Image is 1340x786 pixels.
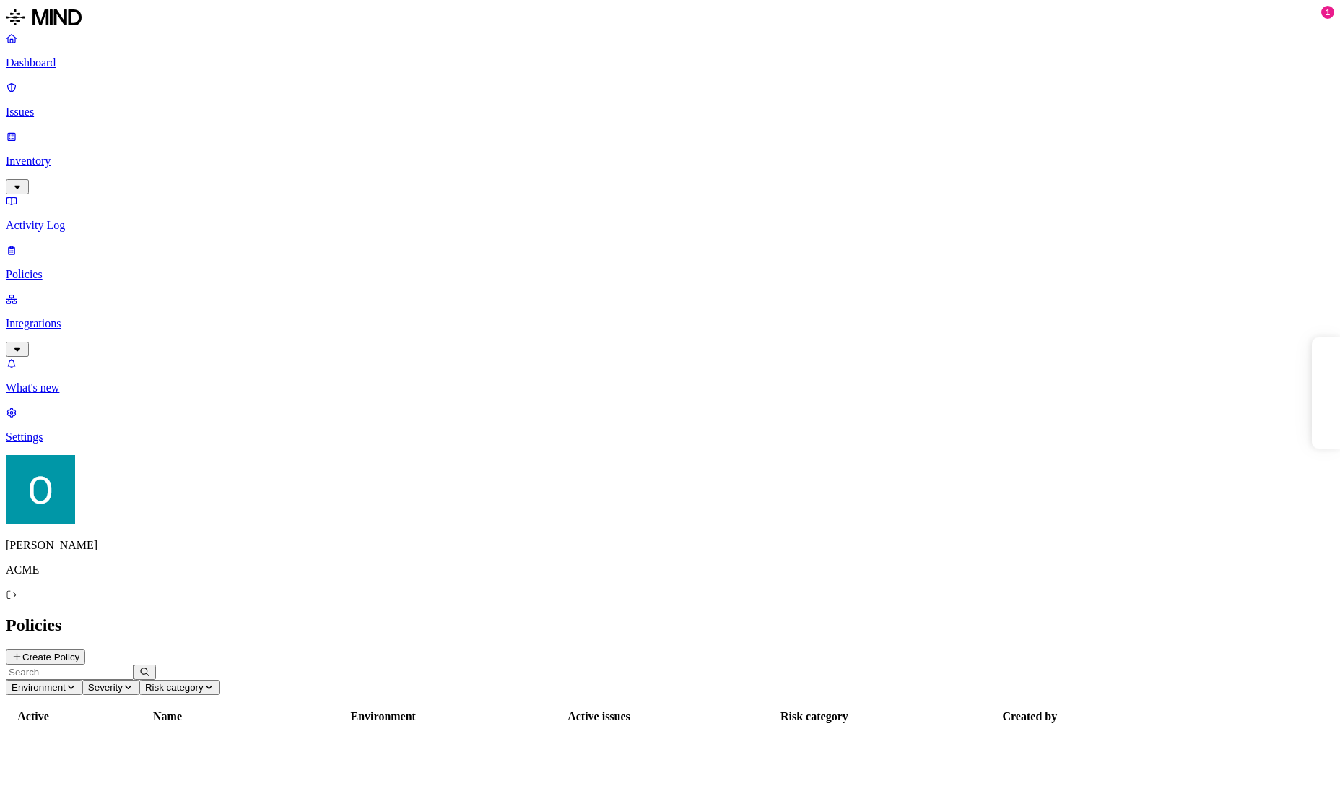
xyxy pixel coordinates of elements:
[6,194,1334,232] a: Activity Log
[6,665,134,680] input: Search
[6,317,1334,330] p: Integrations
[6,155,1334,168] p: Inventory
[12,682,66,693] span: Environment
[923,710,1136,723] div: Created by
[6,105,1334,118] p: Issues
[6,243,1334,281] a: Policies
[6,455,75,524] img: Ofir Englard
[6,56,1334,69] p: Dashboard
[6,357,1334,394] a: What's new
[6,431,1334,444] p: Settings
[6,6,82,29] img: MIND
[277,710,490,723] div: Environment
[6,293,1334,355] a: Integrations
[6,406,1334,444] a: Settings
[88,682,123,693] span: Severity
[145,682,204,693] span: Risk category
[1321,6,1334,19] div: 1
[61,710,274,723] div: Name
[492,710,705,723] div: Active issues
[6,563,1334,576] p: ACME
[6,381,1334,394] p: What's new
[6,219,1334,232] p: Activity Log
[6,616,1334,635] h2: Policies
[6,6,1334,32] a: MIND
[6,130,1334,192] a: Inventory
[8,710,58,723] div: Active
[6,32,1334,69] a: Dashboard
[6,268,1334,281] p: Policies
[6,81,1334,118] a: Issues
[708,710,921,723] div: Risk category
[6,649,85,665] button: Create Policy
